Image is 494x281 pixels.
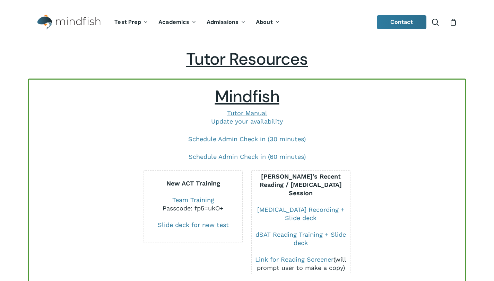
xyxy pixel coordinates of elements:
[255,231,346,246] a: dSAT Reading Training + Slide deck
[252,255,350,272] div: (will prompt user to make a copy)
[189,153,306,160] a: Schedule Admin Check in (60 minutes)
[158,18,189,26] span: Academics
[158,221,229,228] a: Slide deck for new test
[166,180,220,187] b: New ACT Training
[109,19,153,25] a: Test Prep
[207,18,239,26] span: Admissions
[215,85,279,107] span: Mindfish
[377,15,427,29] a: Contact
[114,18,141,26] span: Test Prep
[172,196,214,203] a: Team Training
[153,19,201,25] a: Academics
[186,48,308,70] span: Tutor Resources
[390,18,413,26] span: Contact
[260,173,342,197] b: [PERSON_NAME]’s Recent Reading / [MEDICAL_DATA] Session
[28,9,466,35] header: Main Menu
[144,204,242,212] div: Passcode: fp5=ukO+
[255,256,333,263] a: Link for Reading Screener
[257,206,345,221] a: [MEDICAL_DATA] Recording + Slide deck
[109,9,285,35] nav: Main Menu
[211,118,283,125] a: Update your availability
[449,18,457,26] a: Cart
[201,19,251,25] a: Admissions
[227,109,267,117] a: Tutor Manual
[188,135,306,143] a: Schedule Admin Check in (30 minutes)
[256,18,273,26] span: About
[251,19,285,25] a: About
